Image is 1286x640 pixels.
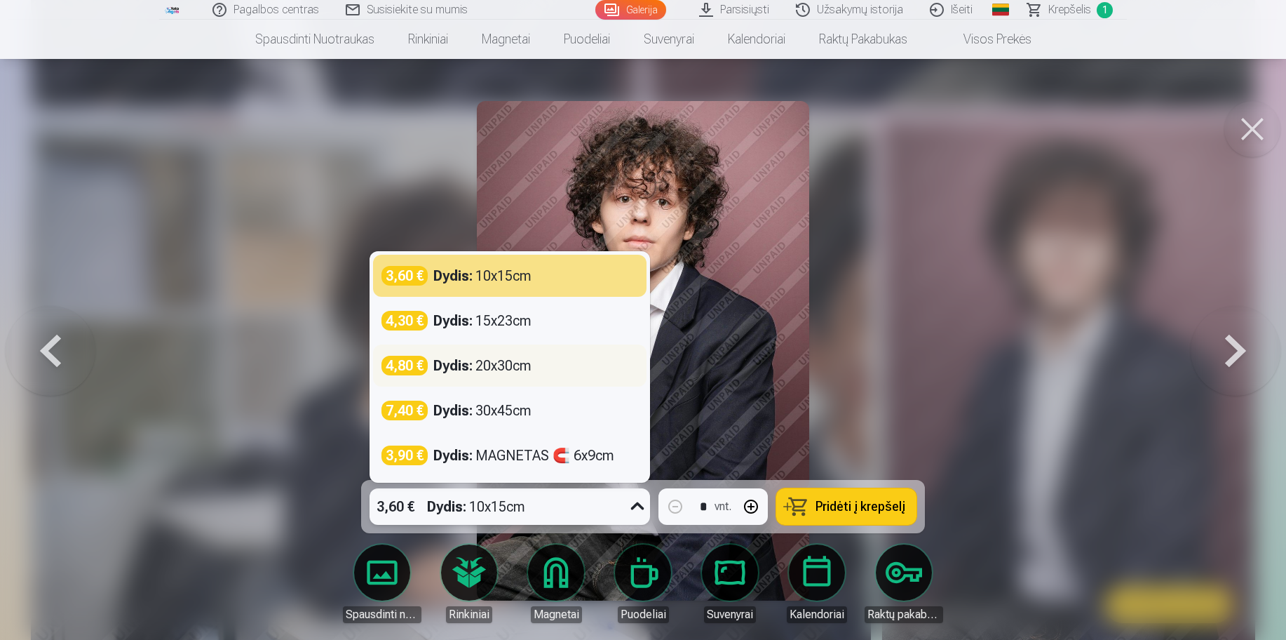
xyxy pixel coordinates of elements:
a: Magnetai [465,20,547,59]
div: 4,80 € [381,356,428,375]
span: Krepšelis [1048,1,1091,18]
div: 3,60 € [381,266,428,286]
strong: Dydis : [433,401,473,420]
a: Puodeliai [547,20,627,59]
a: Suvenyrai [691,545,769,623]
span: Pridėti į krepšelį [815,500,905,513]
a: Spausdinti nuotraukas [238,20,391,59]
strong: Dydis : [433,356,473,375]
div: MAGNETAS 🧲 6x9cm [433,446,614,465]
div: Rinkiniai [446,606,492,623]
a: Kalendoriai [778,545,856,623]
a: Magnetai [517,545,595,623]
a: Spausdinti nuotraukas [343,545,421,623]
a: Rinkiniai [430,545,508,623]
div: 15x23cm [433,311,532,331]
div: 7,40 € [381,401,428,420]
a: Suvenyrai [627,20,711,59]
span: 1 [1097,2,1113,18]
div: 4,30 € [381,311,428,331]
div: 30x45cm [433,401,532,420]
a: Kalendoriai [711,20,802,59]
a: Raktų pakabukas [865,545,943,623]
a: Raktų pakabukas [802,20,924,59]
div: 3,90 € [381,446,428,465]
div: 20x30cm [433,356,532,375]
div: Spausdinti nuotraukas [343,606,421,623]
strong: Dydis : [433,311,473,331]
a: Puodeliai [604,545,682,623]
div: Kalendoriai [787,606,847,623]
a: Visos prekės [924,20,1048,59]
div: Magnetai [531,606,582,623]
div: Raktų pakabukas [865,606,943,623]
a: Rinkiniai [391,20,465,59]
div: 10x15cm [433,266,532,286]
strong: Dydis : [433,266,473,286]
div: Puodeliai [618,606,669,623]
button: Pridėti į krepšelį [776,488,916,525]
div: 3,60 € [370,488,421,525]
div: 10x15cm [427,488,525,525]
div: vnt. [715,498,731,515]
strong: Dydis : [427,497,466,516]
img: /fa5 [165,6,180,14]
strong: Dydis : [433,446,473,465]
div: Suvenyrai [704,606,756,623]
